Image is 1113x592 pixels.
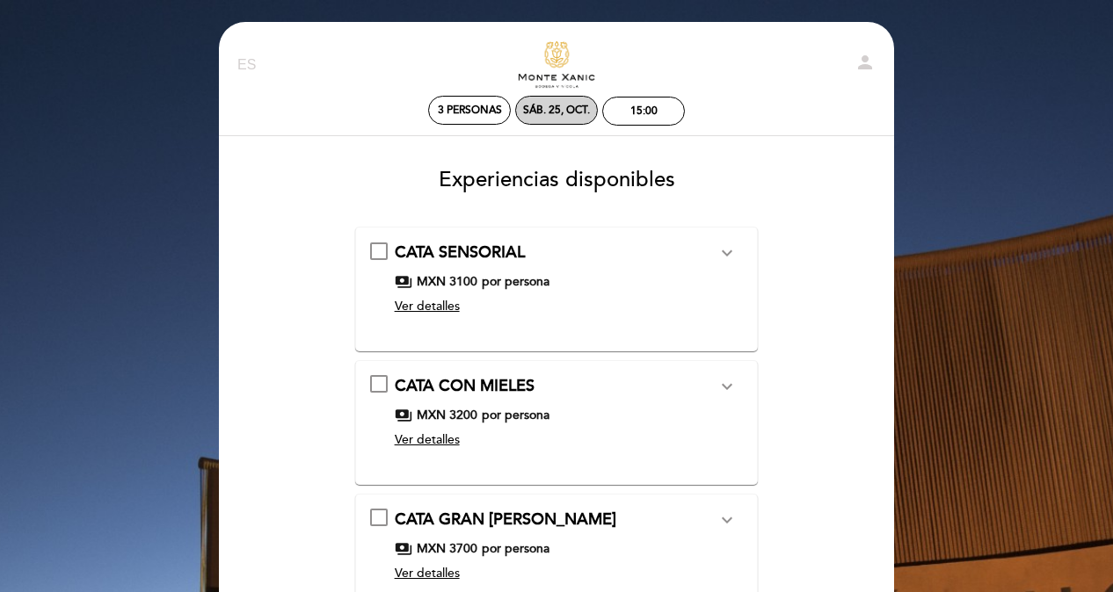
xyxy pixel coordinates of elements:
[370,375,744,456] md-checkbox: CATA CON MIELES expand_more Esta fascinante cata ofrece la oportunidad de degustar nuestros vinos...
[370,509,744,589] md-checkbox: CATA GRAN RICARDO expand_more La sensación de la piel al tocar algo, los sonidos, sabores, imágen...
[395,407,412,424] span: payments
[482,273,549,291] span: por persona
[523,104,590,117] div: sáb. 25, oct.
[482,407,549,424] span: por persona
[395,432,460,447] span: Ver detalles
[717,376,738,397] i: expand_more
[447,41,666,90] a: Experiencias Excepcionales Monte Xanic
[417,273,477,291] span: MXN 3100
[417,407,477,424] span: MXN 3200
[711,375,743,398] button: expand_more
[370,242,744,322] md-checkbox: CATA SENSORIAL expand_more El aroma de un vino evoluciona con el tiempo. Una vez abierta una bote...
[482,540,549,558] span: por persona
[855,52,876,73] i: person
[855,52,876,79] button: person
[717,242,738,264] i: expand_more
[395,299,460,314] span: Ver detalles
[417,540,477,558] span: MXN 3700
[395,242,525,262] span: CATA SENSORIAL
[439,167,675,192] span: Experiencias disponibles
[395,566,460,581] span: Ver detalles
[711,509,743,531] button: expand_more
[395,509,616,529] span: CATA GRAN [PERSON_NAME]
[630,105,658,118] div: 15:00
[395,540,412,558] span: payments
[395,273,412,291] span: payments
[711,242,743,264] button: expand_more
[438,104,502,117] span: 3 personas
[395,376,535,395] span: CATA CON MIELES
[717,509,738,531] i: expand_more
